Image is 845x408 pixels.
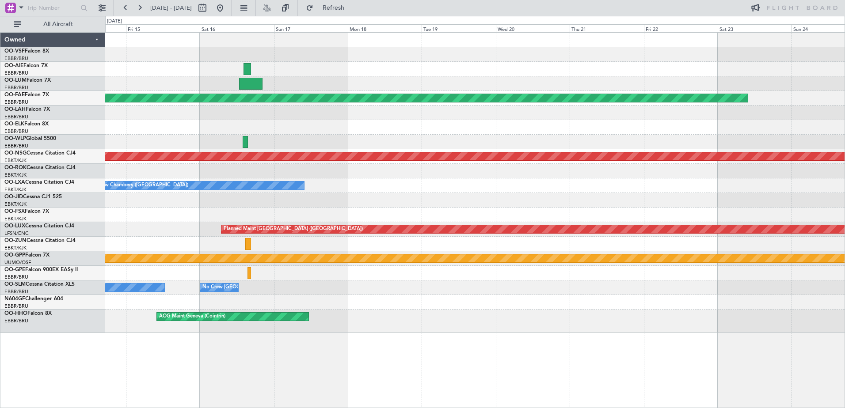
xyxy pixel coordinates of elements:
[4,136,56,141] a: OO-WLPGlobal 5500
[4,99,28,106] a: EBBR/BRU
[348,24,422,32] div: Mon 18
[4,180,25,185] span: OO-LXA
[4,209,49,214] a: OO-FSXFalcon 7X
[4,70,28,76] a: EBBR/BRU
[4,274,28,280] a: EBBR/BRU
[4,296,63,302] a: N604GFChallenger 604
[4,172,27,178] a: EBKT/KJK
[150,4,192,12] span: [DATE] - [DATE]
[4,165,27,170] span: OO-ROK
[4,78,27,83] span: OO-LUM
[200,24,274,32] div: Sat 16
[4,296,25,302] span: N604GF
[4,194,23,200] span: OO-JID
[4,49,25,54] span: OO-VSF
[88,179,188,192] div: No Crew Chambery ([GEOGRAPHIC_DATA])
[4,165,76,170] a: OO-ROKCessna Citation CJ4
[4,317,28,324] a: EBBR/BRU
[4,63,23,68] span: OO-AIE
[4,136,26,141] span: OO-WLP
[4,194,62,200] a: OO-JIDCessna CJ1 525
[4,238,76,243] a: OO-ZUNCessna Citation CJ4
[107,18,122,25] div: [DATE]
[224,223,363,236] div: Planned Maint [GEOGRAPHIC_DATA] ([GEOGRAPHIC_DATA])
[4,151,27,156] span: OO-NSG
[644,24,718,32] div: Fri 22
[159,310,225,323] div: AOG Maint Geneva (Cointrin)
[4,267,25,272] span: OO-GPE
[4,201,27,208] a: EBKT/KJK
[718,24,792,32] div: Sat 23
[4,215,27,222] a: EBKT/KJK
[422,24,495,32] div: Tue 19
[4,253,49,258] a: OO-GPPFalcon 7X
[4,209,25,214] span: OO-FSX
[4,49,49,54] a: OO-VSFFalcon 8X
[315,5,352,11] span: Refresh
[274,24,348,32] div: Sun 17
[4,121,49,127] a: OO-ELKFalcon 8X
[4,223,25,229] span: OO-LUX
[4,180,74,185] a: OO-LXACessna Citation CJ4
[10,17,96,31] button: All Aircraft
[4,92,25,98] span: OO-FAE
[4,107,26,112] span: OO-LAH
[4,267,78,272] a: OO-GPEFalcon 900EX EASy II
[4,157,27,164] a: EBKT/KJK
[4,282,26,287] span: OO-SLM
[4,78,51,83] a: OO-LUMFalcon 7X
[4,63,48,68] a: OO-AIEFalcon 7X
[4,84,28,91] a: EBBR/BRU
[4,113,28,120] a: EBBR/BRU
[496,24,570,32] div: Wed 20
[4,253,25,258] span: OO-GPP
[4,311,52,316] a: OO-HHOFalcon 8X
[202,281,350,294] div: No Crew [GEOGRAPHIC_DATA] ([GEOGRAPHIC_DATA] National)
[4,92,49,98] a: OO-FAEFalcon 7X
[4,107,50,112] a: OO-LAHFalcon 7X
[570,24,643,32] div: Thu 21
[4,238,27,243] span: OO-ZUN
[4,282,75,287] a: OO-SLMCessna Citation XLS
[4,288,28,295] a: EBBR/BRU
[4,121,24,127] span: OO-ELK
[4,55,28,62] a: EBBR/BRU
[4,151,76,156] a: OO-NSGCessna Citation CJ4
[4,143,28,149] a: EBBR/BRU
[4,186,27,193] a: EBKT/KJK
[4,223,74,229] a: OO-LUXCessna Citation CJ4
[4,311,27,316] span: OO-HHO
[4,259,31,266] a: UUMO/OSF
[23,21,93,27] span: All Aircraft
[126,24,200,32] div: Fri 15
[4,245,27,251] a: EBKT/KJK
[4,230,29,237] a: LFSN/ENC
[27,1,78,15] input: Trip Number
[4,128,28,135] a: EBBR/BRU
[302,1,355,15] button: Refresh
[4,303,28,310] a: EBBR/BRU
